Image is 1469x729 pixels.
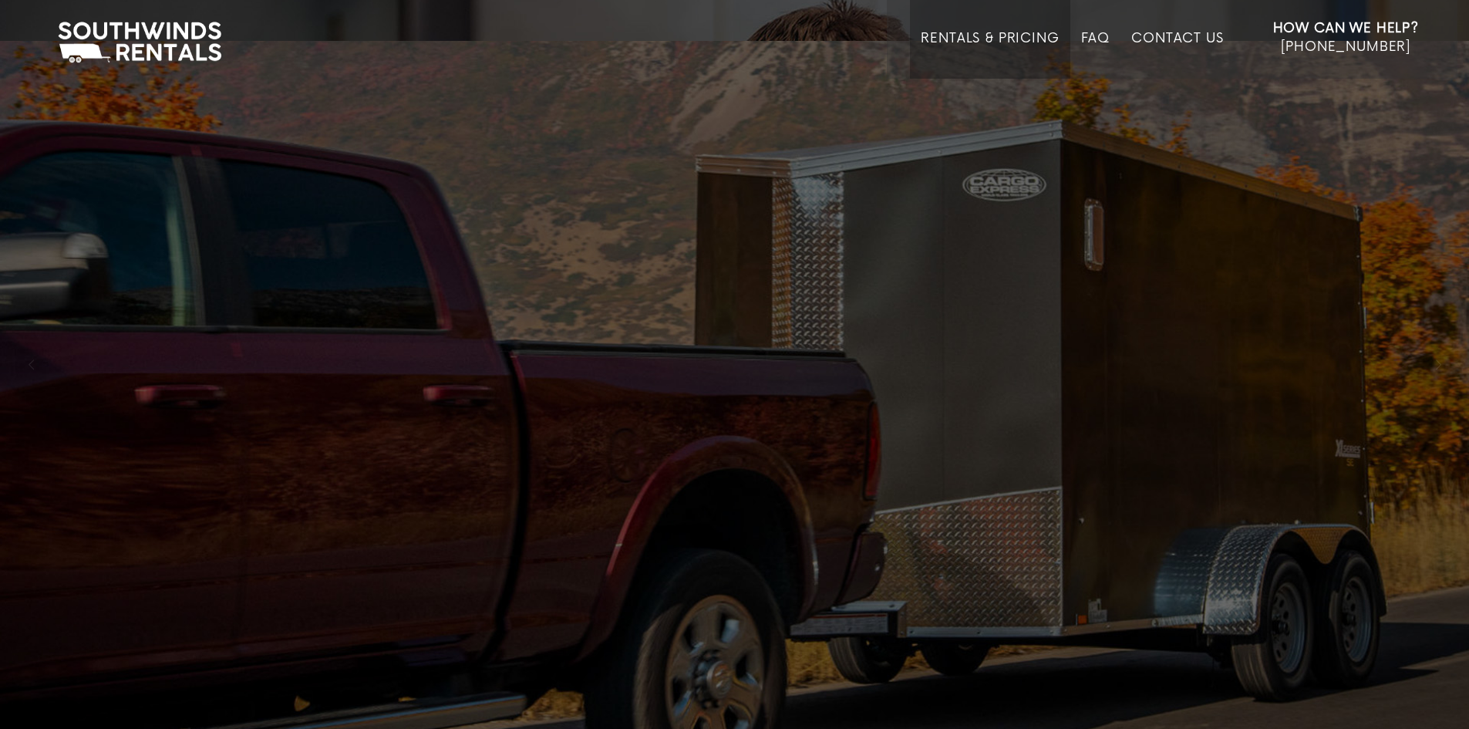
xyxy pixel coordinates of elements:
strong: How Can We Help? [1273,21,1419,36]
a: FAQ [1081,31,1110,79]
a: Rentals & Pricing [921,31,1059,79]
a: How Can We Help? [PHONE_NUMBER] [1273,19,1419,67]
a: Contact Us [1131,31,1223,79]
img: Southwinds Rentals Logo [50,19,229,66]
span: [PHONE_NUMBER] [1281,39,1410,55]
